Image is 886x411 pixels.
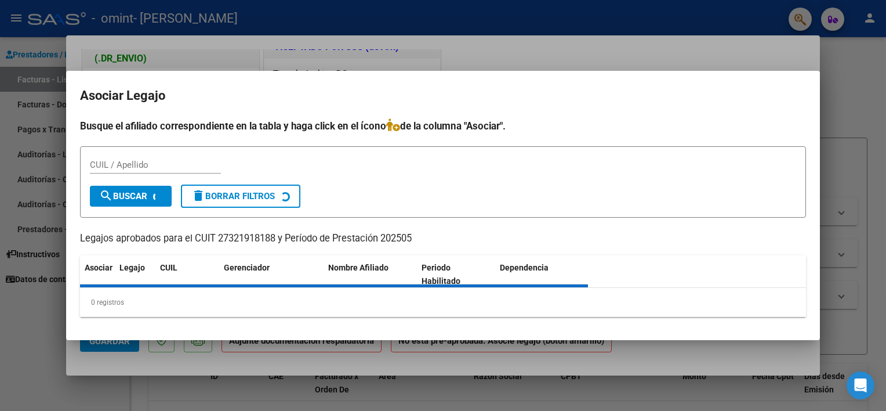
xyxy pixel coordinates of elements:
datatable-header-cell: Periodo Habilitado [417,255,495,294]
button: Borrar Filtros [181,185,300,208]
div: Open Intercom Messenger [847,372,874,399]
span: Gerenciador [224,263,270,272]
datatable-header-cell: Nombre Afiliado [324,255,417,294]
h4: Busque el afiliado correspondiente en la tabla y haga click en el ícono de la columna "Asociar". [80,118,806,134]
span: Asociar [85,263,112,272]
div: 0 registros [80,288,806,317]
mat-icon: search [99,189,113,203]
datatable-header-cell: Gerenciador [219,255,324,294]
span: Buscar [99,191,147,201]
span: Dependencia [500,263,549,272]
datatable-header-cell: Dependencia [495,255,589,294]
span: Borrar Filtros [191,191,275,201]
datatable-header-cell: Asociar [80,255,115,294]
span: Legajo [119,263,145,272]
datatable-header-cell: Legajo [115,255,155,294]
span: CUIL [160,263,177,272]
span: Nombre Afiliado [328,263,388,272]
datatable-header-cell: CUIL [155,255,219,294]
span: Periodo Habilitado [422,263,460,286]
mat-icon: delete [191,189,205,203]
button: Buscar [90,186,172,207]
p: Legajos aprobados para el CUIT 27321918188 y Período de Prestación 202505 [80,232,806,246]
h2: Asociar Legajo [80,85,806,107]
